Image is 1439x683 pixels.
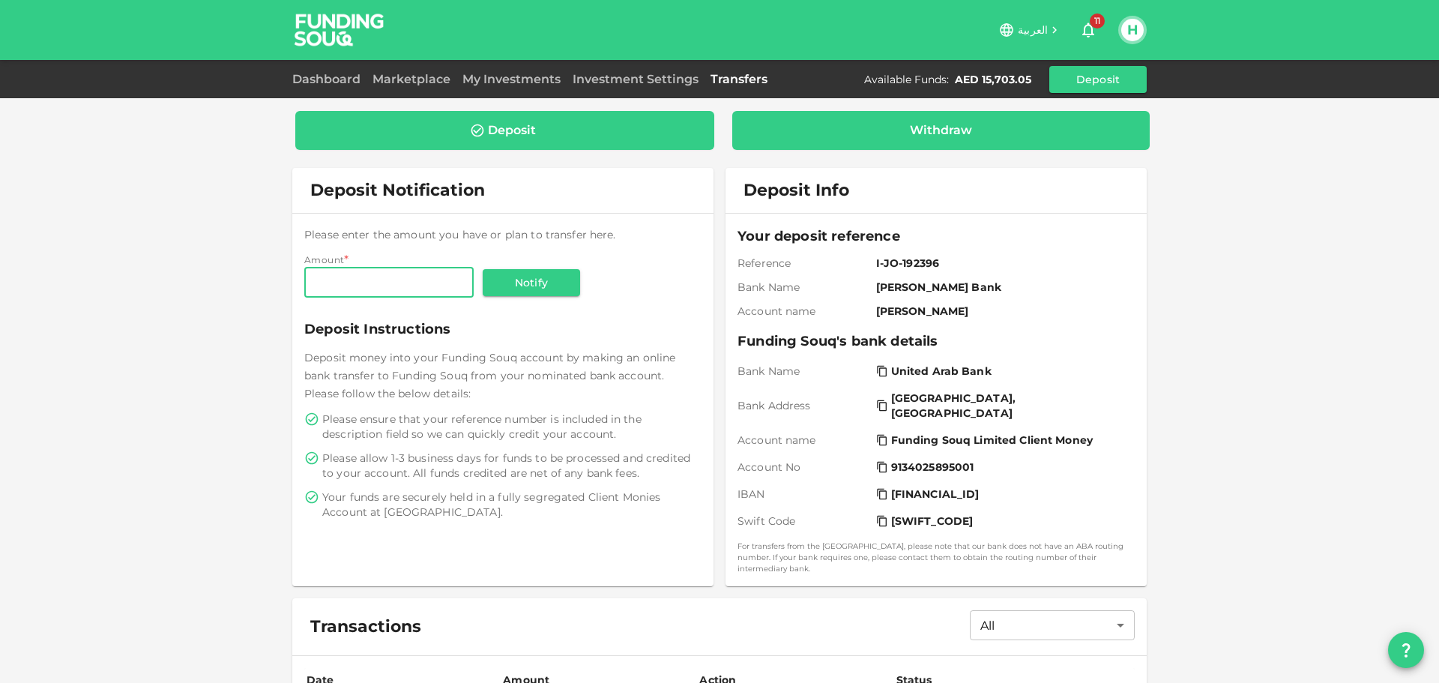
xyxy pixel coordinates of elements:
[955,72,1031,87] div: AED 15,703.05
[970,610,1135,640] div: All
[1073,15,1103,45] button: 11
[891,364,992,379] span: United Arab Bank
[1018,23,1048,37] span: العربية
[737,256,870,271] span: Reference
[891,460,974,475] span: 9134025895001
[737,398,870,413] span: Bank Address
[304,254,344,265] span: Amount
[737,541,1135,574] small: For transfers from the [GEOGRAPHIC_DATA], please note that our bank does not have an ABA routing ...
[322,451,699,481] span: Please allow 1-3 business days for funds to be processed and credited to your account. All funds ...
[737,514,870,529] span: Swift Code
[483,269,580,296] button: Notify
[737,460,870,475] span: Account No
[737,364,870,379] span: Bank Name
[567,72,705,86] a: Investment Settings
[1121,19,1144,41] button: H
[737,304,870,319] span: Account name
[304,319,702,340] span: Deposit Instructions
[891,433,1093,448] span: Funding Souq Limited Client Money
[304,268,474,298] input: amount
[310,616,421,637] span: Transactions
[456,72,567,86] a: My Investments
[488,123,536,138] div: Deposit
[1090,13,1105,28] span: 11
[737,331,1135,352] span: Funding Souq's bank details
[743,180,849,201] span: Deposit Info
[876,304,1129,319] span: [PERSON_NAME]
[366,72,456,86] a: Marketplace
[304,228,616,241] span: Please enter the amount you have or plan to transfer here.
[737,226,1135,247] span: Your deposit reference
[1049,66,1147,93] button: Deposit
[705,72,773,86] a: Transfers
[737,487,870,502] span: IBAN
[732,111,1150,150] a: Withdraw
[891,391,1126,421] span: [GEOGRAPHIC_DATA], [GEOGRAPHIC_DATA]
[310,180,485,200] span: Deposit Notification
[864,72,949,87] div: Available Funds :
[876,256,1129,271] span: I-JO-192396
[1388,632,1424,668] button: question
[876,280,1129,295] span: [PERSON_NAME] Bank
[737,280,870,295] span: Bank Name
[891,487,980,502] span: [FINANCIAL_ID]
[322,412,699,442] span: Please ensure that your reference number is included in the description field so we can quickly c...
[737,433,870,448] span: Account name
[322,490,699,520] span: Your funds are securely held in a fully segregated Client Monies Account at [GEOGRAPHIC_DATA].
[292,72,366,86] a: Dashboard
[891,514,974,529] span: [SWIFT_CODE]
[295,111,714,150] a: Deposit
[304,351,675,400] span: Deposit money into your Funding Souq account by making an online bank transfer to Funding Souq fr...
[910,123,972,138] div: Withdraw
